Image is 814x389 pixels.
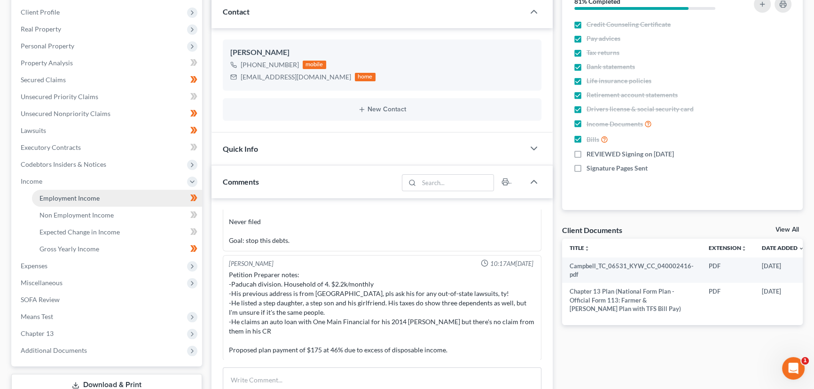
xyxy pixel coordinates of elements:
[775,226,799,233] a: View All
[229,270,535,355] div: Petition Preparer notes: -Paducah division. Household of 4. $2.2k/monthly -His previous address i...
[587,76,651,86] span: Life insurance policies
[587,34,620,43] span: Pay advices
[32,224,202,241] a: Expected Change in Income
[21,42,74,50] span: Personal Property
[587,20,671,29] span: Credit Counseling Certificate
[39,211,114,219] span: Non Employment Income
[490,259,533,268] span: 10:17AM[DATE]
[587,119,643,129] span: Income Documents
[32,241,202,257] a: Gross Yearly Income
[21,177,42,185] span: Income
[230,106,534,113] button: New Contact
[782,357,805,380] iframe: Intercom live chat
[13,105,202,122] a: Unsecured Nonpriority Claims
[754,257,812,283] td: [DATE]
[223,177,259,186] span: Comments
[223,7,250,16] span: Contact
[241,60,299,70] div: [PHONE_NUMBER]
[21,76,66,84] span: Secured Claims
[587,90,678,100] span: Retirement account statements
[355,73,376,81] div: home
[709,244,747,251] a: Extensionunfold_more
[587,163,648,173] span: Signature Pages Sent
[562,283,701,317] td: Chapter 13 Plan (National Form Plan - Official Form 113: Farmer & [PERSON_NAME] Plan with TFS Bil...
[230,47,534,58] div: [PERSON_NAME]
[21,25,61,33] span: Real Property
[21,126,46,134] span: Lawsuits
[21,93,98,101] span: Unsecured Priority Claims
[13,71,202,88] a: Secured Claims
[21,160,106,168] span: Codebtors Insiders & Notices
[21,59,73,67] span: Property Analysis
[13,122,202,139] a: Lawsuits
[303,61,326,69] div: mobile
[587,48,619,57] span: Tax returns
[32,190,202,207] a: Employment Income
[21,346,87,354] span: Additional Documents
[762,244,804,251] a: Date Added expand_more
[21,329,54,337] span: Chapter 13
[562,225,622,235] div: Client Documents
[21,262,47,270] span: Expenses
[701,283,754,317] td: PDF
[701,257,754,283] td: PDF
[223,144,258,153] span: Quick Info
[419,175,493,191] input: Search...
[21,143,81,151] span: Executory Contracts
[562,257,701,283] td: Campbell_TC_06531_KYW_CC_040002416-pdf
[801,357,809,365] span: 1
[229,259,274,268] div: [PERSON_NAME]
[39,228,120,236] span: Expected Change in Income
[13,291,202,308] a: SOFA Review
[21,312,53,320] span: Means Test
[754,283,812,317] td: [DATE]
[13,88,202,105] a: Unsecured Priority Claims
[741,246,747,251] i: unfold_more
[570,244,590,251] a: Titleunfold_more
[587,104,694,114] span: Drivers license & social security card
[39,245,99,253] span: Gross Yearly Income
[32,207,202,224] a: Non Employment Income
[798,246,804,251] i: expand_more
[21,279,63,287] span: Miscellaneous
[39,194,100,202] span: Employment Income
[241,72,351,82] div: [EMAIL_ADDRESS][DOMAIN_NAME]
[587,149,674,159] span: REVIEWED Signing on [DATE]
[587,135,599,144] span: Bills
[21,296,60,303] span: SOFA Review
[21,8,60,16] span: Client Profile
[13,54,202,71] a: Property Analysis
[13,139,202,156] a: Executory Contracts
[584,246,590,251] i: unfold_more
[587,62,635,71] span: Bank statements
[21,109,110,117] span: Unsecured Nonpriority Claims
